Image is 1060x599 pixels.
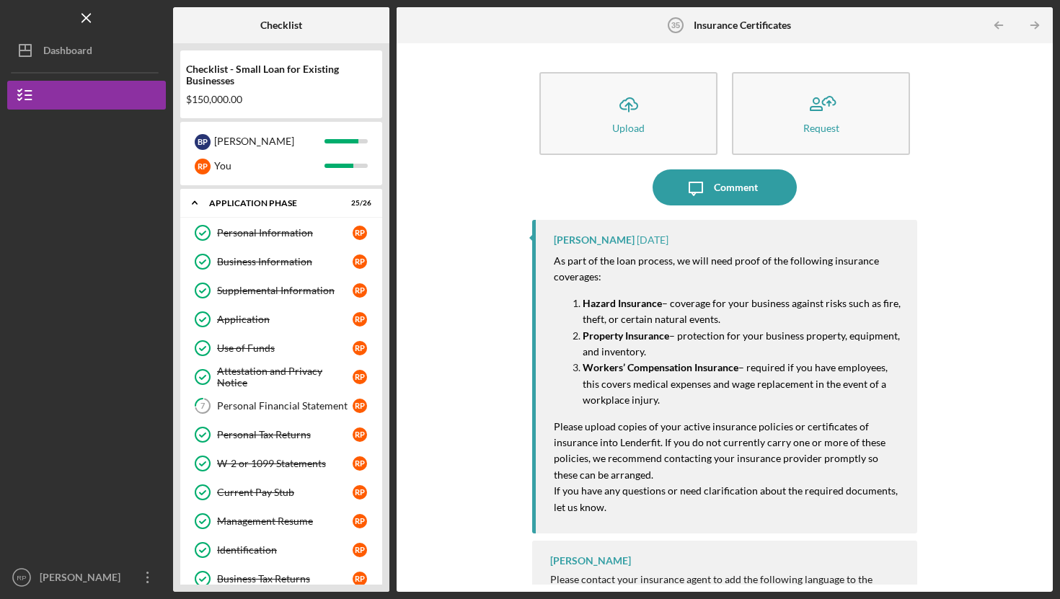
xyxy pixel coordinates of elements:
div: $150,000.00 [186,94,376,105]
div: R P [353,370,367,384]
a: ApplicationRP [187,305,375,334]
div: [PERSON_NAME] [550,555,631,567]
div: Use of Funds [217,342,353,354]
div: Current Pay Stub [217,487,353,498]
mark: – protection for your business property, equipment, and inventory. [583,329,902,358]
div: R P [195,159,211,174]
tspan: 7 [200,401,206,411]
div: [PERSON_NAME] [36,563,130,595]
a: Management ResumeRP [187,507,375,536]
b: Checklist [260,19,302,31]
a: IdentificationRP [187,536,375,564]
b: Insurance Certificates [694,19,791,31]
button: Request [732,72,910,155]
div: 25 / 26 [345,199,371,208]
tspan: 35 [671,21,680,30]
mark: – coverage for your business against risks such as fire, theft, or certain natural events. [583,297,903,325]
div: R P [353,456,367,471]
div: R P [353,485,367,500]
div: R P [353,226,367,240]
div: Application Phase [209,199,335,208]
div: R P [353,312,367,327]
div: R P [353,341,367,355]
div: Application [217,314,353,325]
div: Management Resume [217,515,353,527]
button: Dashboard [7,36,166,65]
div: Comment [714,169,758,205]
div: Business Tax Returns [217,573,353,585]
mark: Property Insurance [583,329,669,342]
mark: Hazard Insurance [583,297,662,309]
a: Personal InformationRP [187,218,375,247]
div: R P [353,427,367,442]
div: Personal Financial Statement [217,400,353,412]
mark: – required if you have employees, this covers medical expenses and wage replacement in the event ... [583,361,890,406]
div: Supplemental Information [217,285,353,296]
a: Attestation and Privacy NoticeRP [187,363,375,391]
mark: Please upload copies of your active insurance policies or certificates of insurance into Lenderfi... [554,420,888,481]
mark: As part of the loan process, we will need proof of the following insurance coverages: [554,254,881,283]
div: R P [353,572,367,586]
div: R P [353,399,367,413]
div: Personal Information [217,227,353,239]
a: Supplemental InformationRP [187,276,375,305]
button: RP[PERSON_NAME] [7,563,166,592]
div: Attestation and Privacy Notice [217,365,353,389]
a: 7Personal Financial StatementRP [187,391,375,420]
div: Personal Tax Returns [217,429,353,440]
a: Current Pay StubRP [187,478,375,507]
a: Use of FundsRP [187,334,375,363]
a: Business InformationRP [187,247,375,276]
button: Upload [539,72,717,155]
a: W-2 or 1099 StatementsRP [187,449,375,478]
div: R P [353,254,367,269]
div: B P [195,134,211,150]
div: [PERSON_NAME] [214,129,324,154]
div: Identification [217,544,353,556]
div: Checklist - Small Loan for Existing Businesses [186,63,376,86]
div: R P [353,283,367,298]
div: Dashboard [43,36,92,68]
div: Upload [612,123,645,133]
div: You [214,154,324,178]
text: RP [17,574,26,582]
a: Business Tax ReturnsRP [187,564,375,593]
div: R P [353,543,367,557]
a: Personal Tax ReturnsRP [187,420,375,449]
div: R P [353,514,367,528]
div: Business Information [217,256,353,267]
div: W-2 or 1099 Statements [217,458,353,469]
div: Request [803,123,839,133]
mark: If you have any questions or need clarification about the required documents, let us know. [554,484,900,513]
time: 2025-10-06 20:36 [637,234,668,246]
div: [PERSON_NAME] [554,234,635,246]
mark: Workers’ Compensation Insurance [583,361,738,373]
button: Comment [653,169,797,205]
